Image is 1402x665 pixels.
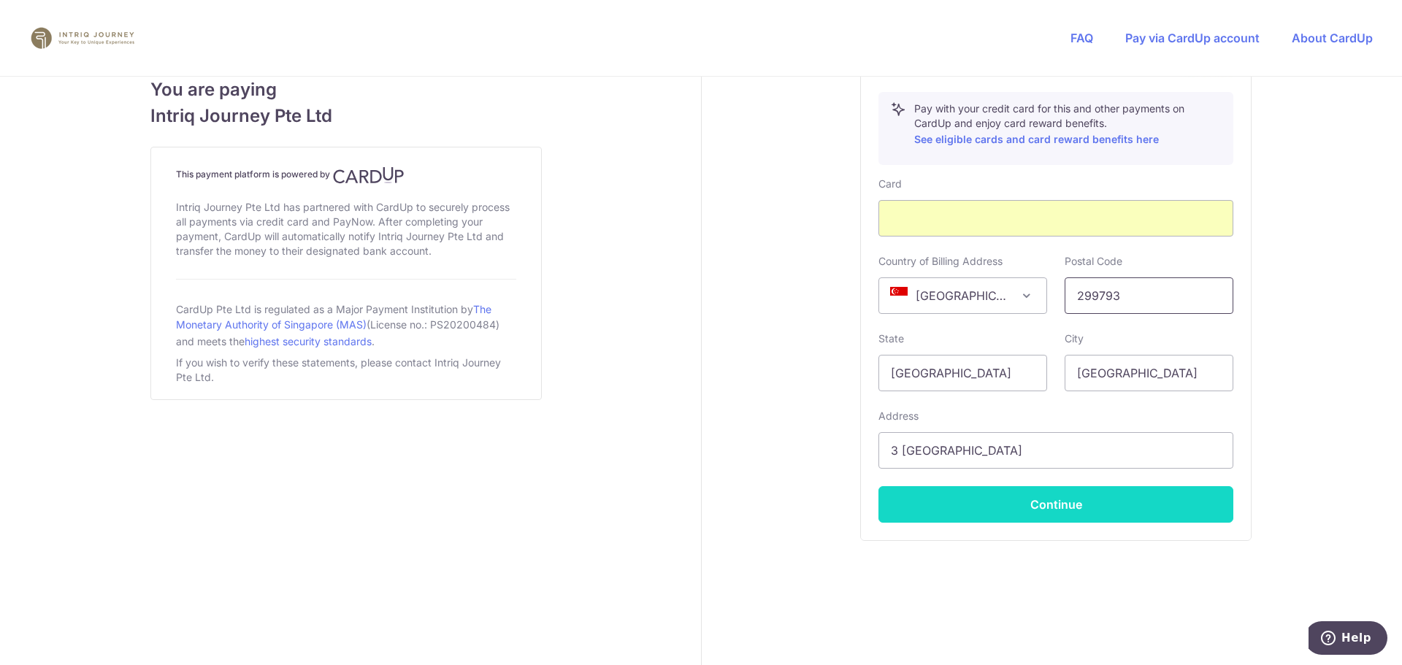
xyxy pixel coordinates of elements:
iframe: Secure card payment input frame [891,210,1221,227]
h4: This payment platform is powered by [176,166,516,184]
input: Example 123456 [1065,277,1233,314]
div: If you wish to verify these statements, please contact Intriq Journey Pte Ltd. [176,353,516,388]
p: Pay with your credit card for this and other payments on CardUp and enjoy card reward benefits. [914,101,1221,148]
label: Card [878,177,902,191]
label: State [878,331,904,346]
img: CardUp [333,166,405,184]
a: highest security standards [245,335,372,347]
label: Postal Code [1065,254,1122,269]
div: CardUp Pte Ltd is regulated as a Major Payment Institution by (License no.: PS20200484) and meets... [176,297,516,353]
span: You are paying [150,77,542,103]
span: Singapore [879,278,1046,313]
a: Pay via CardUp account [1125,31,1260,45]
a: FAQ [1070,31,1093,45]
a: About CardUp [1292,31,1373,45]
label: Country of Billing Address [878,254,1003,269]
a: See eligible cards and card reward benefits here [914,133,1159,145]
button: Continue [878,486,1233,523]
div: Intriq Journey Pte Ltd has partnered with CardUp to securely process all payments via credit card... [176,197,516,261]
span: Singapore [878,277,1047,314]
iframe: Opens a widget where you can find more information [1309,621,1387,658]
label: City [1065,331,1084,346]
span: Intriq Journey Pte Ltd [150,103,542,129]
label: Address [878,409,919,423]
